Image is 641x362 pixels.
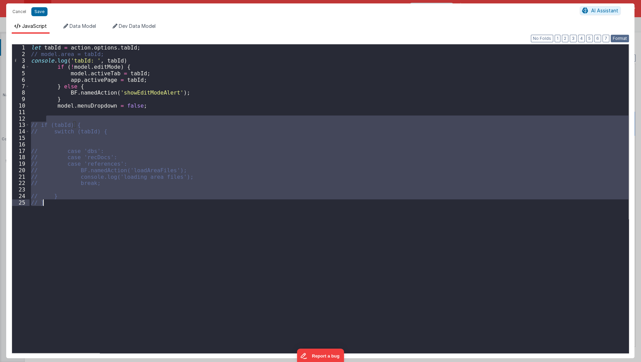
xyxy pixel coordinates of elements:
[12,154,30,161] div: 18
[12,51,30,57] div: 2
[12,44,30,51] div: 1
[602,35,609,42] button: 7
[12,70,30,77] div: 5
[12,174,30,180] div: 21
[12,116,30,122] div: 12
[555,35,560,42] button: 1
[12,161,30,167] div: 19
[611,35,629,42] button: Format
[12,167,30,174] div: 20
[531,35,553,42] button: No Folds
[12,148,30,154] div: 17
[12,199,30,206] div: 25
[22,23,47,29] span: JavaScript
[12,128,30,135] div: 14
[12,57,30,64] div: 3
[12,109,30,116] div: 11
[580,6,621,15] button: AI Assistant
[12,186,30,193] div: 23
[12,135,30,141] div: 15
[12,193,30,199] div: 24
[591,8,618,13] span: AI Assistant
[31,7,48,16] button: Save
[562,35,568,42] button: 2
[12,102,30,109] div: 10
[119,23,156,29] span: Dev Data Model
[12,96,30,102] div: 9
[9,7,30,17] button: Cancel
[12,64,30,70] div: 4
[12,141,30,148] div: 16
[578,35,585,42] button: 4
[12,180,30,186] div: 22
[594,35,601,42] button: 6
[12,89,30,96] div: 8
[70,23,96,29] span: Data Model
[12,77,30,83] div: 6
[570,35,577,42] button: 3
[12,122,30,128] div: 13
[12,83,30,90] div: 7
[586,35,593,42] button: 5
